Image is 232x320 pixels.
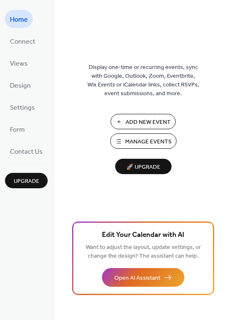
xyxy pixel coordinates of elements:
[110,133,176,149] button: Manage Events
[10,101,35,114] span: Settings
[5,54,33,72] a: Views
[5,98,40,116] a: Settings
[102,268,184,287] button: Open AI Assistant
[115,159,172,174] button: 🚀 Upgrade
[10,35,35,48] span: Connect
[5,142,48,160] a: Contact Us
[10,123,25,136] span: Form
[114,274,160,283] span: Open AI Assistant
[5,32,40,50] a: Connect
[120,162,167,173] span: 🚀 Upgrade
[126,118,171,127] span: Add New Event
[111,114,176,129] button: Add New Event
[14,177,39,186] span: Upgrade
[5,120,30,138] a: Form
[10,13,28,26] span: Home
[86,242,201,262] span: Want to adjust the layout, update settings, or change the design? The assistant can help.
[10,79,31,92] span: Design
[125,138,172,146] span: Manage Events
[5,173,48,188] button: Upgrade
[5,10,33,28] a: Home
[10,145,43,158] span: Contact Us
[87,63,199,98] span: Display one-time or recurring events, sync with Google, Outlook, Zoom, Eventbrite, Wix Events or ...
[5,76,36,94] a: Design
[102,229,184,241] span: Edit Your Calendar with AI
[10,57,28,70] span: Views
